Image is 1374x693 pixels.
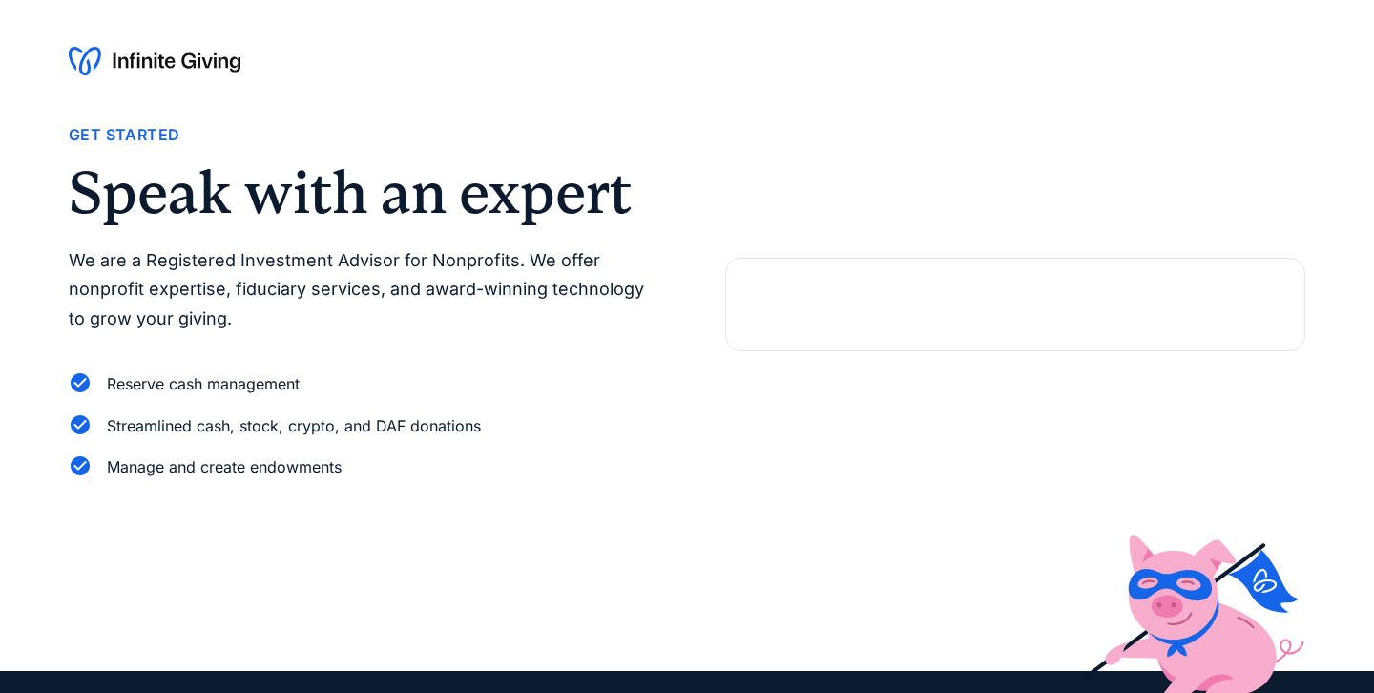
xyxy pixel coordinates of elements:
[69,122,179,148] div: Get Started
[107,371,300,397] div: Reserve cash management
[107,454,342,480] div: Manage and create endowments
[69,163,649,222] h2: Speak with an expert
[69,246,649,334] p: We are a Registered Investment Advisor for Nonprofits. We offer nonprofit expertise, fiduciary se...
[107,413,481,439] div: Streamlined cash, stock, crypto, and DAF donations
